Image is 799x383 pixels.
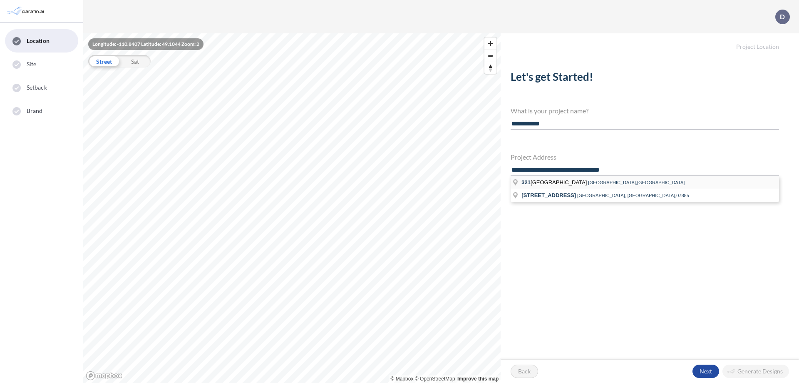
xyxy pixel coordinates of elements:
p: D [780,13,785,20]
span: Location [27,37,50,45]
img: Parafin [6,3,47,19]
span: Site [27,60,36,68]
canvas: Map [83,33,501,383]
span: [GEOGRAPHIC_DATA],[GEOGRAPHIC_DATA] [588,180,685,185]
a: Improve this map [457,376,499,382]
span: [STREET_ADDRESS] [521,192,576,198]
div: Longitude: -110.8407 Latitude: 49.1044 Zoom: 2 [88,38,203,50]
a: Mapbox [391,376,414,382]
h4: What is your project name? [511,107,779,115]
div: Sat [119,55,151,68]
span: [GEOGRAPHIC_DATA] [521,179,588,185]
h5: Project Location [501,33,799,50]
button: Reset bearing to north [484,62,496,74]
a: Mapbox homepage [86,371,122,380]
h4: Project Address [511,153,779,161]
p: Next [700,367,712,375]
button: Next [692,365,719,378]
a: OpenStreetMap [415,376,455,382]
h2: Let's get Started! [511,70,779,87]
div: Street [88,55,119,68]
button: Zoom in [484,38,496,50]
button: Zoom out [484,50,496,62]
span: Brand [27,107,43,115]
span: 321 [521,179,531,185]
span: [GEOGRAPHIC_DATA], [GEOGRAPHIC_DATA],07885 [577,193,689,198]
span: Setback [27,83,47,92]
